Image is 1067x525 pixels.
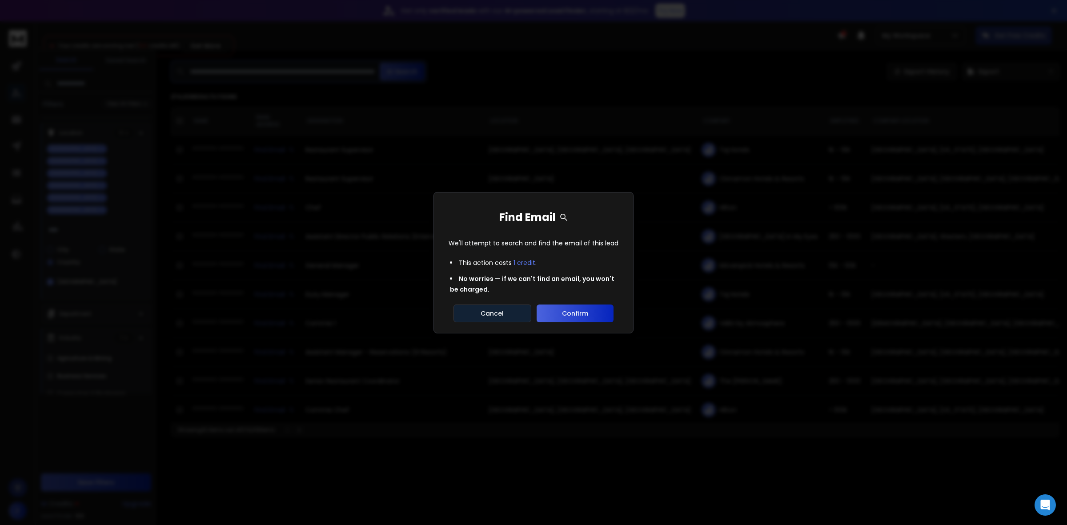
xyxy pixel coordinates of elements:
[445,255,622,271] li: This action costs .
[1035,494,1056,516] div: Open Intercom Messenger
[445,271,622,297] li: No worries — if we can't find an email, you won't be charged.
[513,258,535,267] span: 1 credit
[537,305,614,322] button: Confirm
[449,239,618,248] p: We'll attempt to search and find the email of this lead
[453,305,531,322] button: Cancel
[499,210,568,224] h1: Find Email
